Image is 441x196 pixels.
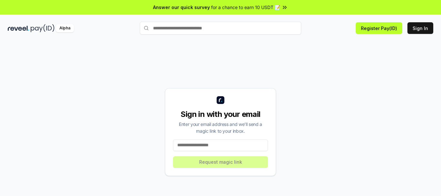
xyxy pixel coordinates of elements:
button: Sign In [407,22,433,34]
div: Enter your email address and we’ll send a magic link to your inbox. [173,121,268,134]
img: logo_small [217,96,224,104]
button: Register Pay(ID) [356,22,402,34]
span: Answer our quick survey [153,4,210,11]
div: Alpha [56,24,74,32]
div: Sign in with your email [173,109,268,119]
img: reveel_dark [8,24,29,32]
img: pay_id [31,24,55,32]
span: for a chance to earn 10 USDT 📝 [211,4,280,11]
